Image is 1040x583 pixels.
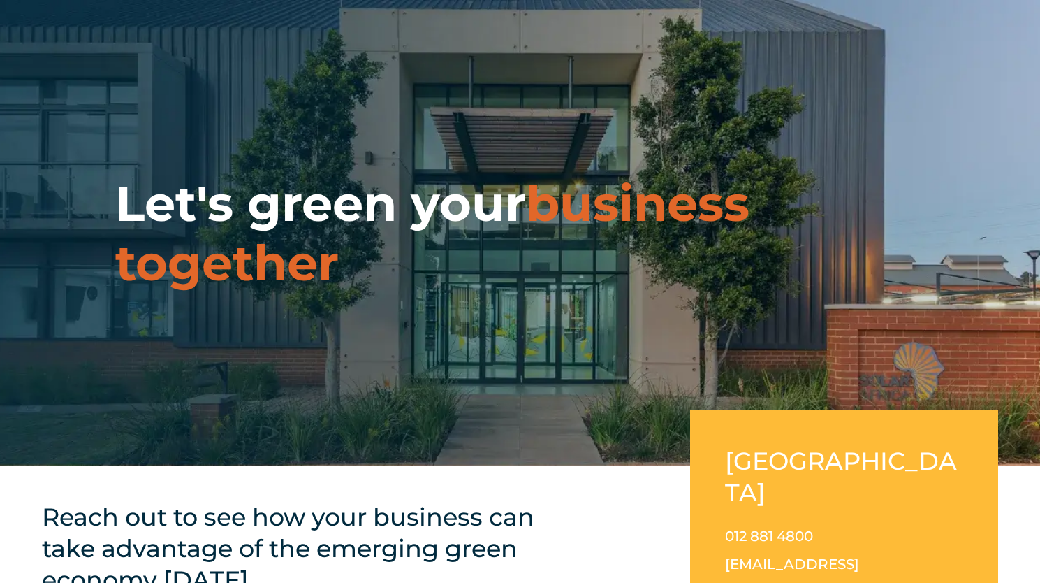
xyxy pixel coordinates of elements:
span: business together [115,173,749,293]
h2: [GEOGRAPHIC_DATA] [725,445,963,508]
a: 012 881 4800 [725,528,813,545]
h1: Let's green your [115,174,925,293]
